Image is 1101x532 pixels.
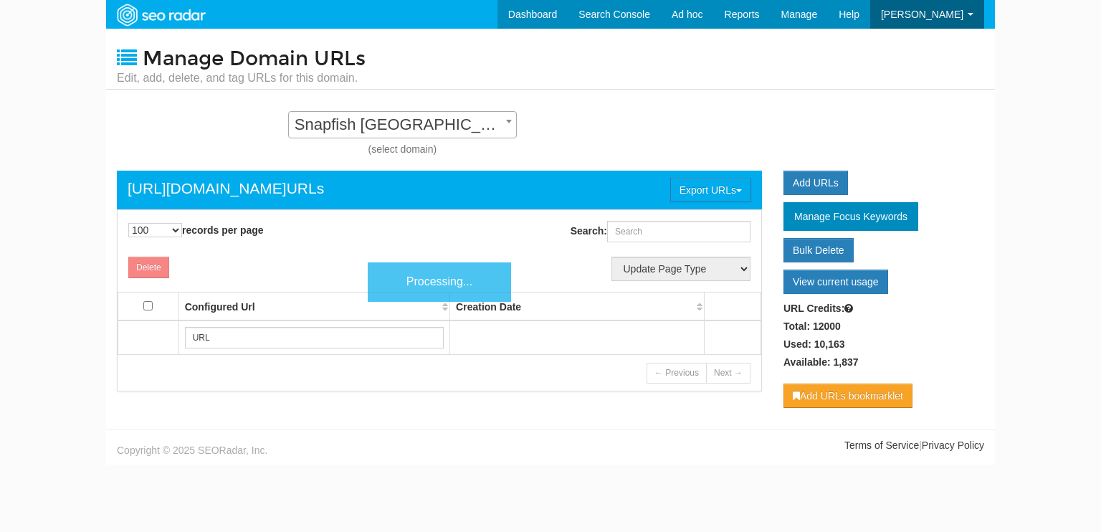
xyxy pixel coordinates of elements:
label: records per page [128,223,264,237]
div: | [550,438,995,452]
a: Manage Focus Keywords [783,202,918,231]
button: Delete [128,257,169,278]
div: URLs [128,178,324,199]
label: Available: 1,837 [783,355,859,369]
span: Ad hoc [672,9,703,20]
th: Creation Date [450,293,705,321]
span: Manage [781,9,818,20]
span: Reports [725,9,760,20]
span: Manage Focus Keywords [794,211,907,222]
a: Bulk Delete [783,238,854,262]
button: Export URLs [670,178,751,202]
span: Help [839,9,859,20]
th: Configured Url [178,293,449,321]
a: Privacy Policy [922,440,984,451]
small: Edit, add, delete, and tag URLs for this domain. [117,70,366,86]
img: SEORadar [111,2,210,28]
label: Used: 10,163 [783,337,845,351]
span: [PERSON_NAME] [881,9,963,20]
span: Snapfish USA - Standard [288,111,517,138]
a: Terms of Service [844,440,919,451]
a: ← Previous [647,363,707,384]
a: [URL][DOMAIN_NAME] [128,178,287,199]
select: records per page [128,223,182,237]
span: Snapfish USA - Standard [289,115,516,135]
div: Processing... [368,262,511,302]
span: Search Console [578,9,650,20]
label: Total: 12000 [783,319,841,333]
label: URL Credits: [783,301,853,315]
a: Next → [706,363,750,384]
a: Add URLs [783,171,848,195]
div: (select domain) [117,142,688,156]
div: Copyright © 2025 SEORadar, Inc. [106,438,550,457]
span: Manage Domain URLs [143,47,366,71]
input: Search [185,327,444,348]
a: View current usage [783,270,888,294]
a: Add URLs bookmarklet [783,384,912,408]
input: Search: [607,221,750,242]
label: Search: [571,221,750,242]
